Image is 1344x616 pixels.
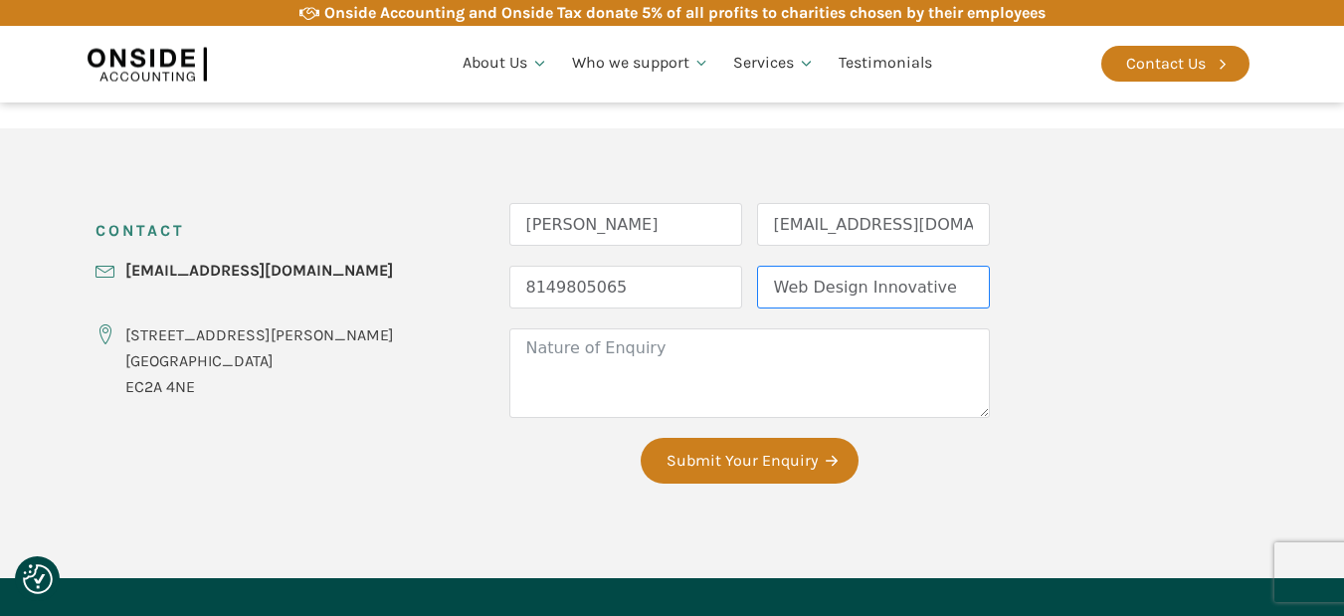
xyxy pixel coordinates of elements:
button: Submit Your Enquiry [641,438,859,484]
a: About Us [451,30,560,98]
a: Who we support [560,30,722,98]
a: [EMAIL_ADDRESS][DOMAIN_NAME] [125,258,393,284]
h3: CONTACT [96,203,185,258]
input: Name [509,203,742,246]
a: Testimonials [827,30,944,98]
img: Revisit consent button [23,564,53,594]
a: Contact Us [1101,46,1249,82]
input: Phone Number [509,266,742,308]
div: Contact Us [1126,51,1206,77]
button: Consent Preferences [23,564,53,594]
a: Services [721,30,827,98]
div: [STREET_ADDRESS][PERSON_NAME] [GEOGRAPHIC_DATA] EC2A 4NE [125,322,394,399]
input: Company Name [757,266,990,308]
img: Onside Accounting [88,41,207,87]
input: Email [757,203,990,246]
textarea: Nature of Enquiry [509,328,990,418]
